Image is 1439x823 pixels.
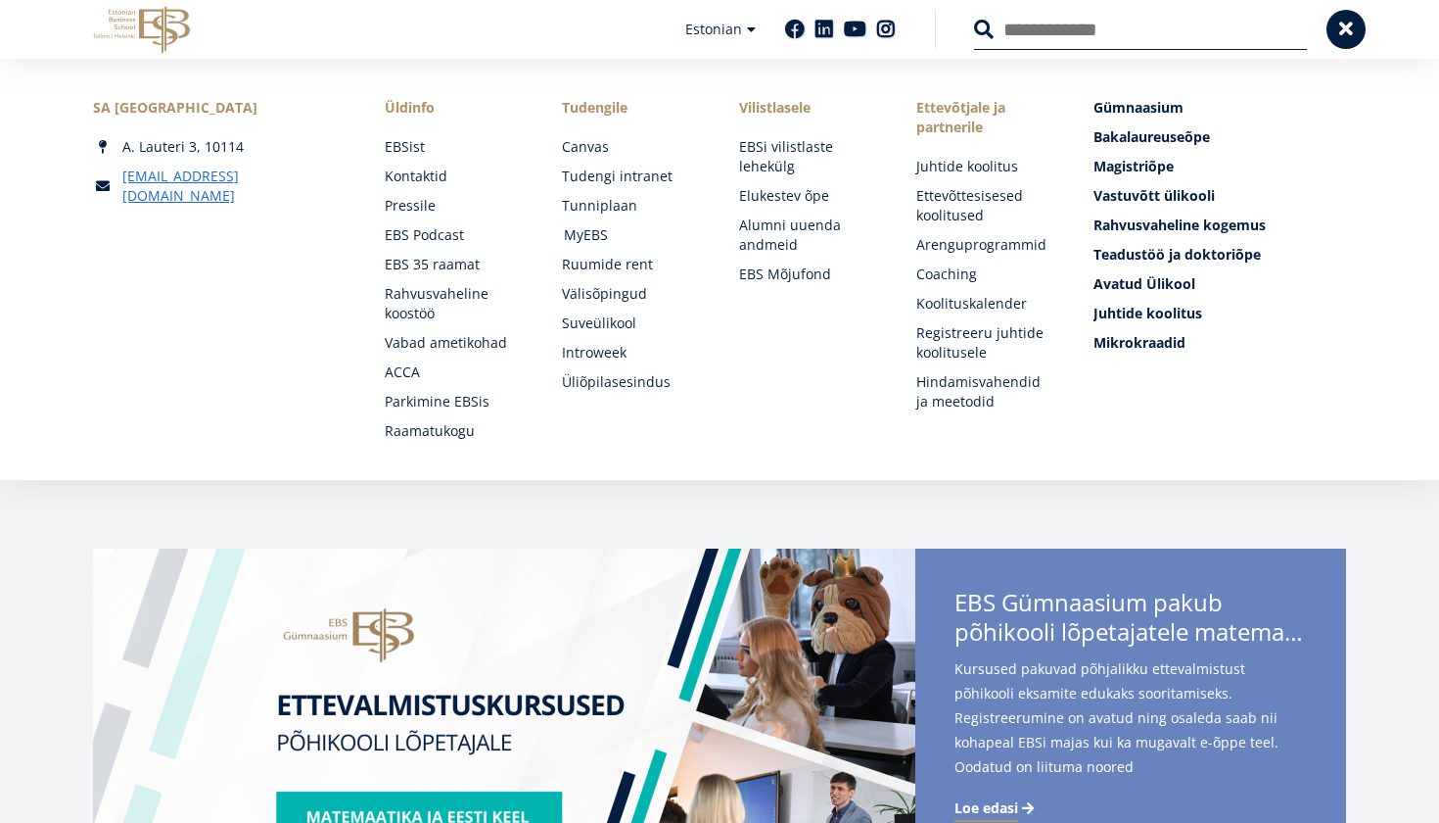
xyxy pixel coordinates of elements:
a: Mikrokraadid [1093,333,1346,353]
a: Vabad ametikohad [385,333,523,353]
span: Teadustöö ja doktoriõpe [1093,245,1261,264]
a: Ettevõttesisesed koolitused [916,186,1054,225]
a: Vastuvõtt ülikooli [1093,186,1346,206]
a: Koolituskalender [916,294,1054,314]
a: MyEBS [564,225,702,245]
span: Bakalaureuseõpe [1093,127,1210,146]
span: Vilistlasele [739,98,877,118]
span: EBS Gümnaasium pakub [954,588,1307,653]
a: Ruumide rent [562,255,700,274]
a: Registreeru juhtide koolitusele [916,323,1054,363]
a: ACCA [385,363,523,382]
a: Tudengi intranet [562,167,700,186]
span: Üldinfo [385,98,523,118]
a: Gümnaasium [1093,98,1346,118]
a: Youtube [844,20,866,39]
span: Kursused pakuvad põhjalikku ettevalmistust põhikooli eksamite edukaks sooritamiseks. Registreerum... [954,656,1307,810]
a: Teadustöö ja doktoriõpe [1093,245,1346,265]
a: EBSi vilistlaste lehekülg [739,137,877,176]
a: Avatud Ülikool [1093,274,1346,294]
a: Tudengile [562,98,700,118]
span: Ettevõtjale ja partnerile [916,98,1054,137]
span: Magistriõpe [1093,157,1174,175]
a: EBSist [385,137,523,157]
a: Coaching [916,265,1054,284]
a: Magistriõpe [1093,157,1346,176]
span: Avatud Ülikool [1093,274,1195,293]
a: Hindamisvahendid ja meetodid [916,372,1054,411]
span: Gümnaasium [1093,98,1184,117]
a: Instagram [876,20,896,39]
a: Arenguprogrammid [916,235,1054,255]
a: Juhtide koolitus [1093,304,1346,323]
span: Mikrokraadid [1093,333,1185,352]
a: EBS Mõjufond [739,265,877,284]
a: [EMAIL_ADDRESS][DOMAIN_NAME] [122,167,346,206]
span: Loe edasi [954,799,1018,818]
span: Rahvusvaheline kogemus [1093,216,1266,234]
a: Juhtide koolitus [916,157,1054,176]
a: Kontaktid [385,167,523,186]
a: Elukestev õpe [739,186,877,206]
a: Linkedin [814,20,834,39]
a: Üliõpilasesindus [562,372,700,392]
a: Canvas [562,137,700,157]
a: Bakalaureuseõpe [1093,127,1346,147]
a: Introweek [562,343,700,363]
a: EBS 35 raamat [385,255,523,274]
a: Suveülikool [562,314,700,333]
a: Facebook [785,20,805,39]
a: Rahvusvaheline koostöö [385,284,523,323]
a: Rahvusvaheline kogemus [1093,216,1346,235]
a: Pressile [385,196,523,216]
span: põhikooli lõpetajatele matemaatika- ja eesti keele kursuseid [954,617,1307,647]
a: Loe edasi [954,799,1038,818]
div: SA [GEOGRAPHIC_DATA] [93,98,346,118]
a: Alumni uuenda andmeid [739,216,877,255]
a: Raamatukogu [385,421,523,441]
span: Juhtide koolitus [1093,304,1202,322]
a: Parkimine EBSis [385,392,523,411]
a: EBS Podcast [385,225,523,245]
a: Tunniplaan [562,196,700,216]
span: Vastuvõtt ülikooli [1093,186,1215,205]
div: A. Lauteri 3, 10114 [93,137,346,157]
a: Välisõpingud [562,284,700,304]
